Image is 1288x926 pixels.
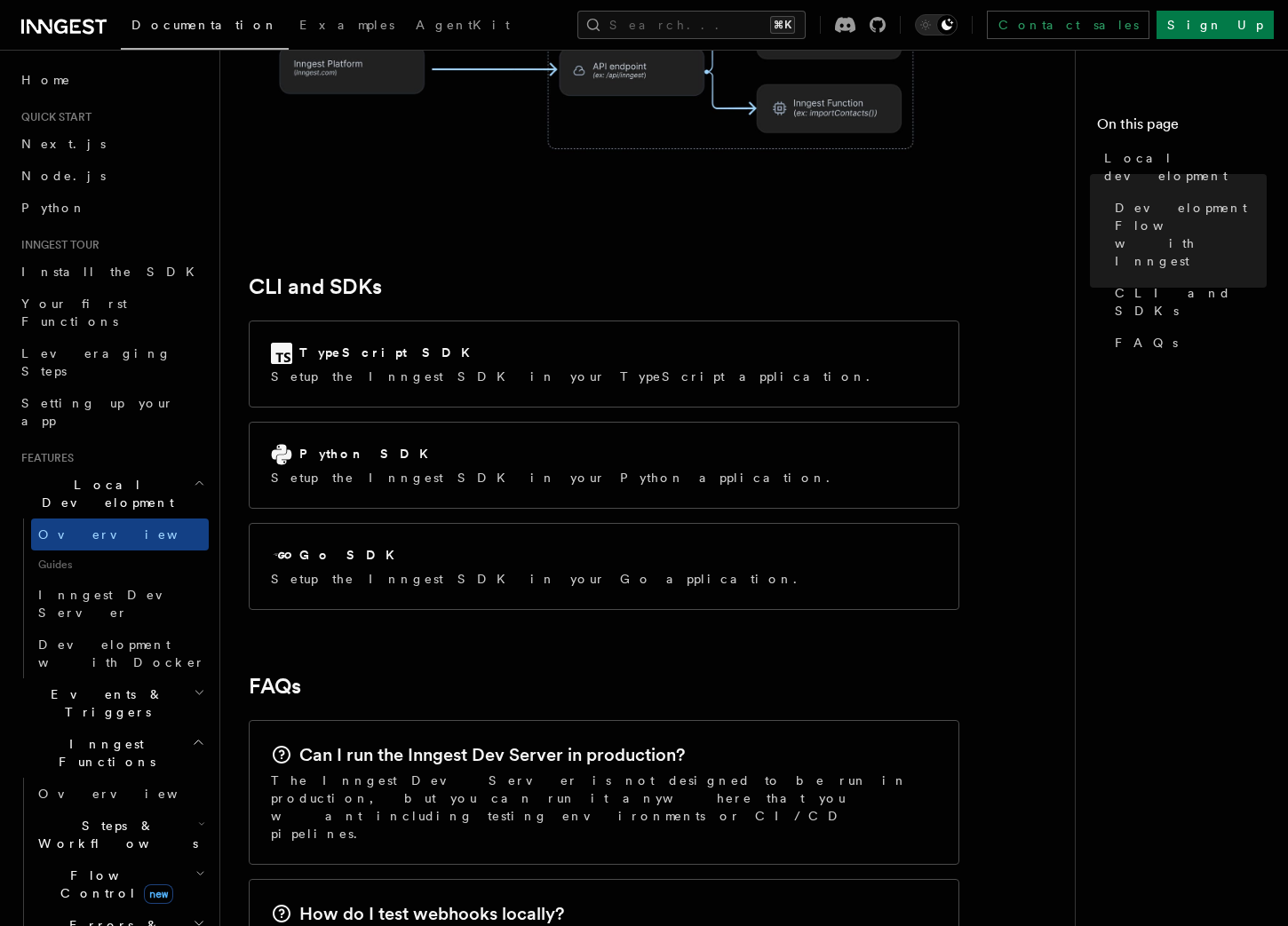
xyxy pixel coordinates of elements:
[249,422,959,509] a: Python SDKSetup the Inngest SDK in your Python application.
[1108,327,1267,359] a: FAQs
[14,476,194,511] span: Local Development
[21,169,106,183] span: Node.js
[1115,284,1267,320] span: CLI and SDKs
[31,817,198,852] span: Steps & Workflows
[21,346,171,378] span: Leveraging Steps
[14,288,209,337] a: Your first Functions
[249,321,959,408] a: TypeScript SDKSetup the Inngest SDK in your TypeScript application.
[14,678,209,728] button: Events & Triggers
[14,451,74,465] span: Features
[915,14,958,36] button: Toggle dark mode
[1108,277,1267,327] a: CLI and SDKs
[31,810,209,859] button: Steps & Workflows
[14,64,209,96] a: Home
[299,18,394,32] span: Examples
[14,735,192,771] span: Inngest Functions
[249,523,959,610] a: Go SDKSetup the Inngest SDK in your Go application.
[1108,192,1267,277] a: Development Flow with Inngest
[14,728,209,778] button: Inngest Functions
[14,685,194,721] span: Events & Triggers
[21,396,174,428] span: Setting up your app
[299,901,564,926] h2: How do I test webhooks locally?
[249,274,382,299] a: CLI and SDKs
[14,192,209,224] a: Python
[31,859,209,909] button: Flow Controlnew
[271,772,937,843] p: The Inngest Dev Server is not designed to be run in production, but you can run it anywhere that ...
[131,18,278,32] span: Documentation
[299,742,685,767] h2: Can I run the Inngest Dev Server in production?
[299,445,439,463] h2: Python SDK
[31,550,209,579] span: Guides
[271,570,807,588] p: Setup the Inngest SDK in your Go application.
[21,137,106,151] span: Next.js
[21,265,205,279] span: Install the SDK
[249,674,301,699] a: FAQs
[14,337,209,387] a: Leveraging Steps
[987,11,1149,39] a: Contact sales
[31,629,209,678] a: Development with Docker
[1104,149,1267,185] span: Local development
[1115,199,1267,270] span: Development Flow with Inngest
[14,469,209,518] button: Local Development
[299,344,481,361] h2: TypeScript SDK
[31,778,209,810] a: Overview
[14,238,99,252] span: Inngest tour
[289,5,405,48] a: Examples
[31,867,195,902] span: Flow Control
[38,637,205,669] span: Development with Docker
[14,160,209,192] a: Node.js
[14,128,209,160] a: Next.js
[577,11,806,39] button: Search...⌘K
[31,579,209,629] a: Inngest Dev Server
[31,518,209,550] a: Overview
[1115,334,1178,352] span: FAQs
[1097,114,1267,142] h4: On this page
[770,16,795,34] kbd: ⌘K
[38,527,221,542] span: Overview
[299,546,405,564] h2: Go SDK
[1097,142,1267,192] a: Local development
[1157,11,1274,39] a: Sign Up
[21,297,127,328] span: Your first Functions
[38,787,221,801] span: Overview
[14,387,209,437] a: Setting up your app
[14,110,91,124] span: Quick start
[144,884,173,904] span: new
[14,256,209,288] a: Install the SDK
[405,5,521,48] a: AgentKit
[21,71,71,89] span: Home
[416,18,510,32] span: AgentKit
[21,201,86,215] span: Python
[271,368,880,385] p: Setup the Inngest SDK in your TypeScript application.
[121,5,289,50] a: Documentation
[38,588,190,620] span: Inngest Dev Server
[14,518,209,678] div: Local Development
[271,469,840,487] p: Setup the Inngest SDK in your Python application.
